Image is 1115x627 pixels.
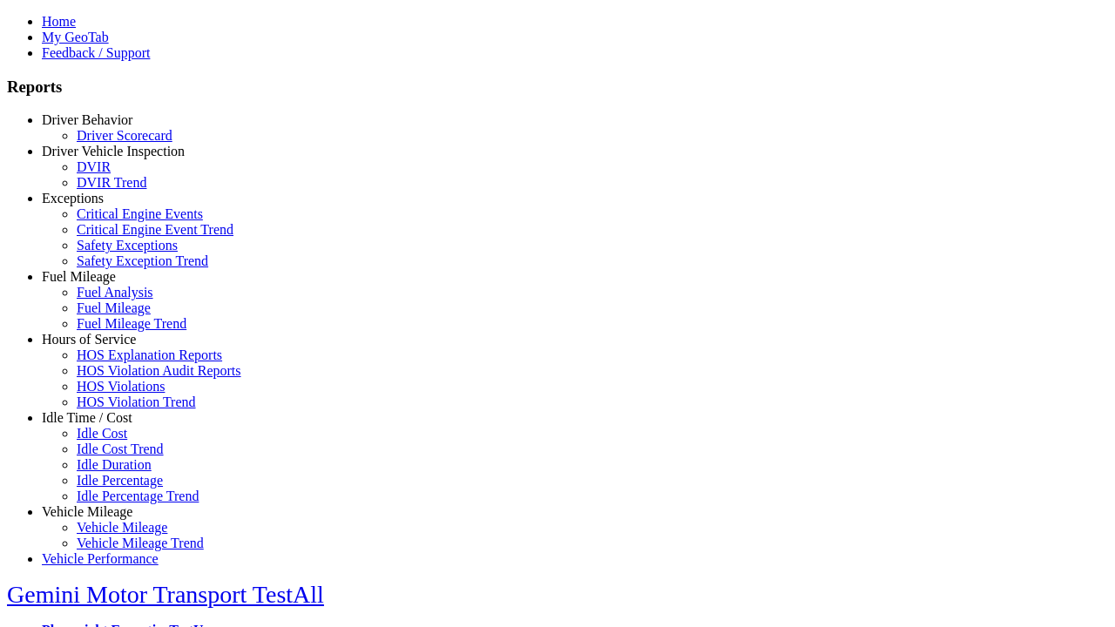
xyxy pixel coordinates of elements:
[77,442,164,456] a: Idle Cost Trend
[77,285,153,300] a: Fuel Analysis
[77,316,186,331] a: Fuel Mileage Trend
[42,144,185,158] a: Driver Vehicle Inspection
[42,410,132,425] a: Idle Time / Cost
[77,426,127,441] a: Idle Cost
[77,222,233,237] a: Critical Engine Event Trend
[77,175,146,190] a: DVIR Trend
[42,504,132,519] a: Vehicle Mileage
[77,394,196,409] a: HOS Violation Trend
[42,14,76,29] a: Home
[77,347,222,362] a: HOS Explanation Reports
[77,206,203,221] a: Critical Engine Events
[77,473,163,488] a: Idle Percentage
[77,457,152,472] a: Idle Duration
[77,536,204,550] a: Vehicle Mileage Trend
[77,159,111,174] a: DVIR
[77,253,208,268] a: Safety Exception Trend
[42,332,136,347] a: Hours of Service
[77,128,172,143] a: Driver Scorecard
[7,78,1108,97] h3: Reports
[77,300,151,315] a: Fuel Mileage
[7,581,324,608] a: Gemini Motor Transport TestAll
[77,363,241,378] a: HOS Violation Audit Reports
[42,30,109,44] a: My GeoTab
[42,551,159,566] a: Vehicle Performance
[77,520,167,535] a: Vehicle Mileage
[77,489,199,503] a: Idle Percentage Trend
[42,191,104,206] a: Exceptions
[77,238,178,253] a: Safety Exceptions
[42,269,116,284] a: Fuel Mileage
[77,379,165,394] a: HOS Violations
[42,45,150,60] a: Feedback / Support
[42,112,132,127] a: Driver Behavior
